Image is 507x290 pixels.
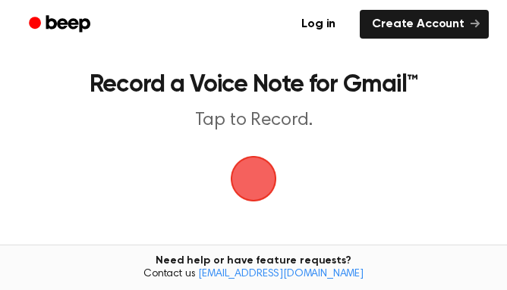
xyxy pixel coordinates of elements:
[198,269,364,279] a: [EMAIL_ADDRESS][DOMAIN_NAME]
[286,7,351,42] a: Log in
[33,109,474,132] p: Tap to Record.
[18,10,104,39] a: Beep
[231,156,276,201] img: Beep Logo
[360,10,489,39] a: Create Account
[9,268,498,282] span: Contact us
[33,73,474,97] h1: Record a Voice Note for Gmail™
